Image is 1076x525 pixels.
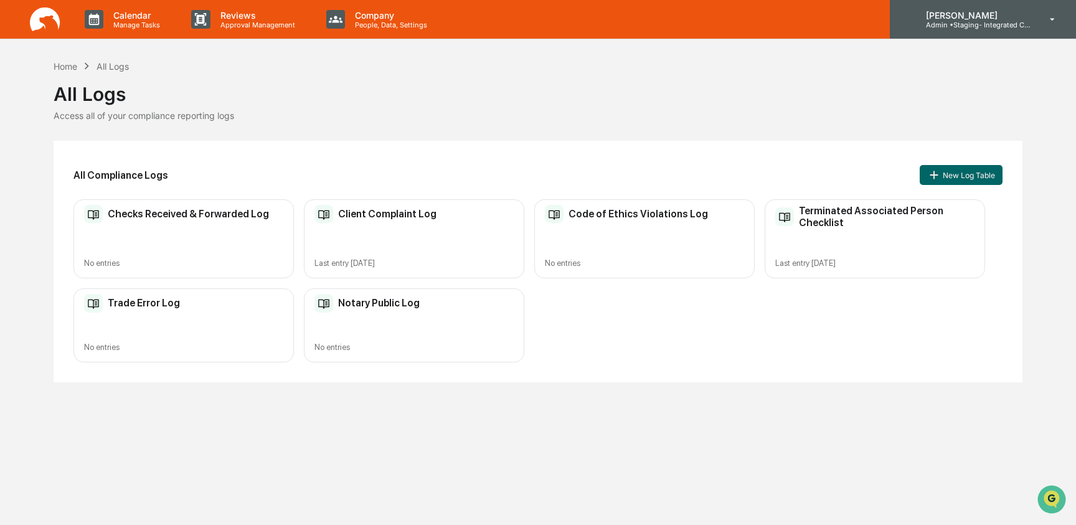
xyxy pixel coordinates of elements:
p: Admin • Staging- Integrated Compliance Advisors [916,21,1032,29]
div: No entries [84,258,283,268]
div: 🗄️ [90,158,100,168]
span: Pylon [124,211,151,220]
iframe: Open customer support [1036,484,1070,518]
p: Manage Tasks [103,21,166,29]
button: New Log Table [920,165,1002,185]
button: Start new chat [212,99,227,114]
img: Compliance Log Table Icon [84,294,103,313]
h2: Trade Error Log [108,297,180,309]
a: 🔎Data Lookup [7,176,83,198]
a: 🖐️Preclearance [7,152,85,174]
div: We're available if you need us! [42,108,158,118]
h2: Client Complaint Log [338,208,437,220]
div: All Logs [97,61,129,72]
h2: Notary Public Log [338,297,420,309]
p: Reviews [210,10,301,21]
div: No entries [314,343,514,352]
span: Attestations [103,157,154,169]
img: Compliance Log Table Icon [314,205,333,224]
img: Compliance Log Table Icon [314,294,333,313]
div: Home [54,61,77,72]
img: 1746055101610-c473b297-6a78-478c-a979-82029cc54cd1 [12,95,35,118]
span: Data Lookup [25,181,78,193]
p: People, Data, Settings [345,21,433,29]
img: Compliance Log Table Icon [84,205,103,224]
div: Last entry [DATE] [775,258,975,268]
div: Last entry [DATE] [314,258,514,268]
div: All Logs [54,73,1022,105]
h2: All Compliance Logs [73,169,168,181]
p: Calendar [103,10,166,21]
h2: Checks Received & Forwarded Log [108,208,269,220]
img: logo [30,7,60,32]
div: No entries [84,343,283,352]
a: Powered byPylon [88,210,151,220]
img: Compliance Log Table Icon [775,207,794,226]
div: 🔎 [12,182,22,192]
div: Start new chat [42,95,204,108]
div: 🖐️ [12,158,22,168]
div: No entries [545,258,744,268]
span: Preclearance [25,157,80,169]
h2: Code of Ethics Violations Log [569,208,708,220]
h2: Terminated Associated Person Checklist [799,205,975,229]
p: Company [345,10,433,21]
p: How can we help? [12,26,227,46]
p: [PERSON_NAME] [916,10,1032,21]
img: Compliance Log Table Icon [545,205,564,224]
a: 🗄️Attestations [85,152,159,174]
div: Access all of your compliance reporting logs [54,110,1022,121]
p: Approval Management [210,21,301,29]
